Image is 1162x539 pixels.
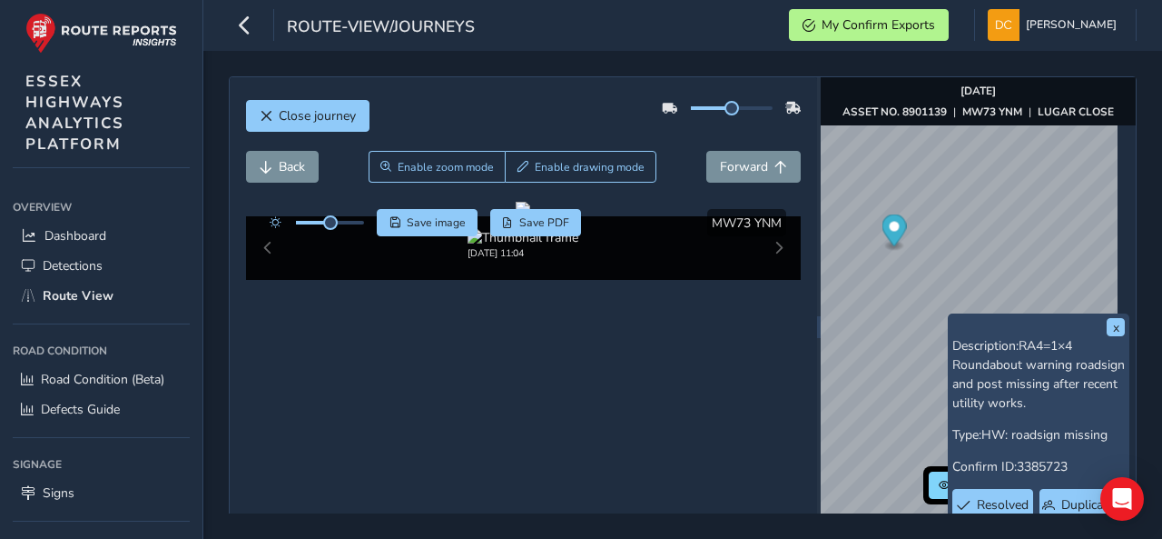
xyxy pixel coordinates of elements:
[13,478,190,508] a: Signs
[468,229,578,246] img: Thumbnail frame
[1107,318,1125,336] button: x
[1061,496,1121,514] span: Duplicated
[1017,458,1068,475] span: 3385723
[881,215,906,252] div: Map marker
[246,151,319,183] button: Back
[13,337,190,364] div: Road Condition
[1026,9,1117,41] span: [PERSON_NAME]
[519,215,569,230] span: Save PDF
[842,105,947,119] strong: ASSET NO. 8901139
[505,151,656,183] button: Draw
[962,105,1022,119] strong: MW73 YNM
[279,158,305,175] span: Back
[1039,489,1125,521] button: Duplicated
[952,336,1125,413] p: Description:
[43,484,74,502] span: Signs
[952,457,1125,476] p: Confirm ID:
[535,160,645,175] span: Enable drawing mode
[789,9,949,41] button: My Confirm Exports
[952,425,1125,444] p: Type:
[468,246,578,260] div: [DATE] 11:04
[41,371,164,388] span: Road Condition (Beta)
[960,84,996,98] strong: [DATE]
[988,9,1019,41] img: diamond-layout
[13,194,190,221] div: Overview
[13,364,190,394] a: Road Condition (Beta)
[822,16,935,34] span: My Confirm Exports
[13,221,190,251] a: Dashboard
[952,489,1033,521] button: Resolved
[398,160,494,175] span: Enable zoom mode
[43,287,113,304] span: Route View
[13,251,190,281] a: Detections
[706,151,801,183] button: Forward
[44,227,106,245] span: Dashboard
[279,107,356,125] span: Close journey
[842,105,1114,119] div: | |
[1038,105,1114,119] strong: LUGAR CLOSE
[25,13,177,54] img: rr logo
[41,401,120,418] span: Defects Guide
[952,337,1125,412] span: RA4=1×4 Roundabout warning roadsign and post missing after recent utility works.
[43,257,103,274] span: Detections
[407,215,466,230] span: Save image
[13,394,190,424] a: Defects Guide
[377,209,478,236] button: Save
[369,151,506,183] button: Zoom
[246,100,369,132] button: Close journey
[988,9,1123,41] button: [PERSON_NAME]
[712,215,782,232] span: MW73 YNM
[720,158,768,175] span: Forward
[25,71,124,155] span: ESSEX HIGHWAYS ANALYTICS PLATFORM
[490,209,582,236] button: PDF
[13,451,190,478] div: Signage
[13,281,190,311] a: Route View
[981,426,1108,444] span: HW: roadsign missing
[287,15,475,41] span: route-view/journeys
[977,496,1029,514] span: Resolved
[1100,477,1144,521] div: Open Intercom Messenger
